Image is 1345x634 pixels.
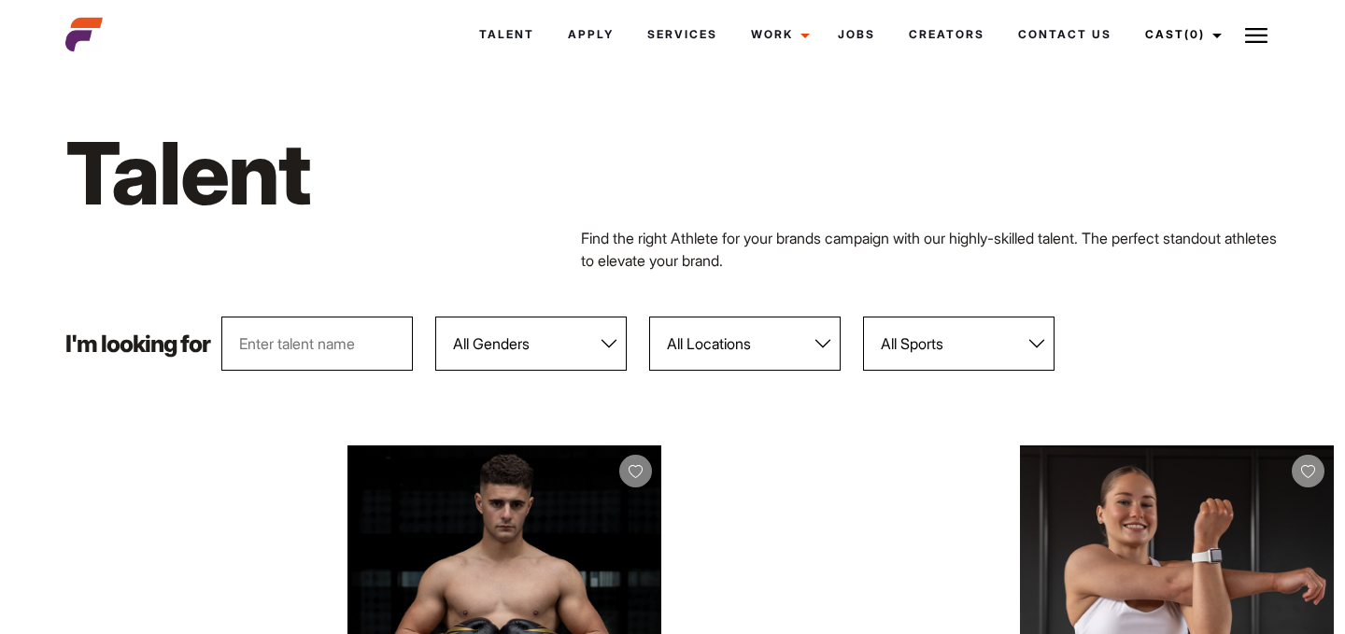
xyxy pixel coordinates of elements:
h1: Talent [65,120,765,227]
img: cropped-aefm-brand-fav-22-square.png [65,16,103,53]
a: Cast(0) [1128,9,1233,60]
p: I'm looking for [65,332,210,356]
a: Services [630,9,734,60]
a: Talent [462,9,551,60]
a: Creators [892,9,1001,60]
a: Jobs [821,9,892,60]
input: Enter talent name [221,317,413,371]
img: Burger icon [1245,24,1267,47]
a: Apply [551,9,630,60]
a: Work [734,9,821,60]
span: (0) [1184,27,1205,41]
a: Contact Us [1001,9,1128,60]
p: Find the right Athlete for your brands campaign with our highly-skilled talent. The perfect stand... [581,227,1281,272]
